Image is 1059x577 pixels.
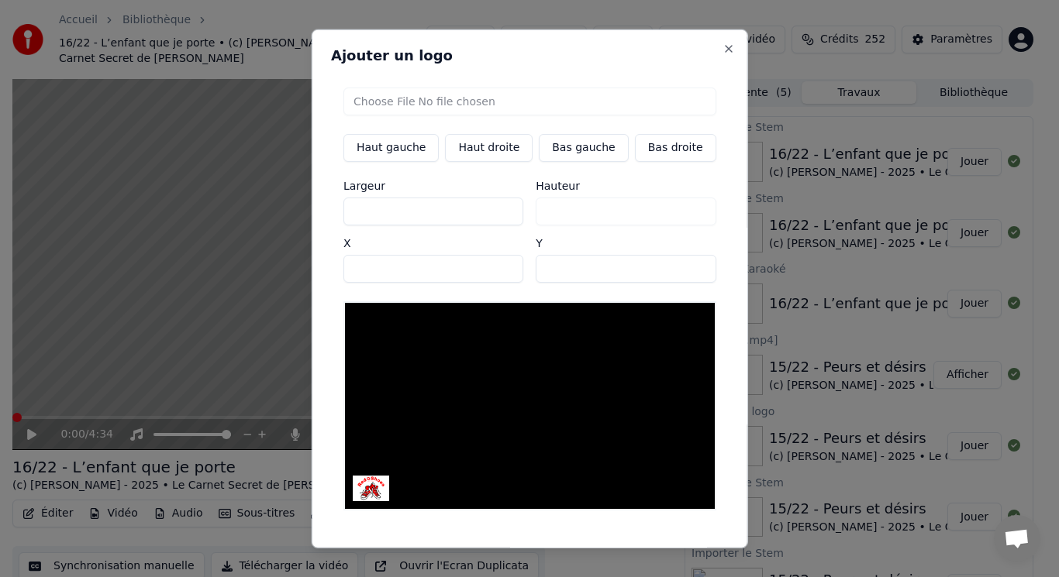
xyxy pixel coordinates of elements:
[559,548,627,575] button: Annuler
[331,48,729,62] h2: Ajouter un logo
[343,180,523,191] label: Largeur
[343,237,523,248] label: X
[539,133,628,161] button: Bas gauche
[634,133,716,161] button: Bas droite
[634,548,728,575] button: Sauvegarder
[343,133,439,161] button: Haut gauche
[536,180,716,191] label: Hauteur
[353,476,389,501] img: Logo
[536,237,716,248] label: Y
[445,133,533,161] button: Haut droite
